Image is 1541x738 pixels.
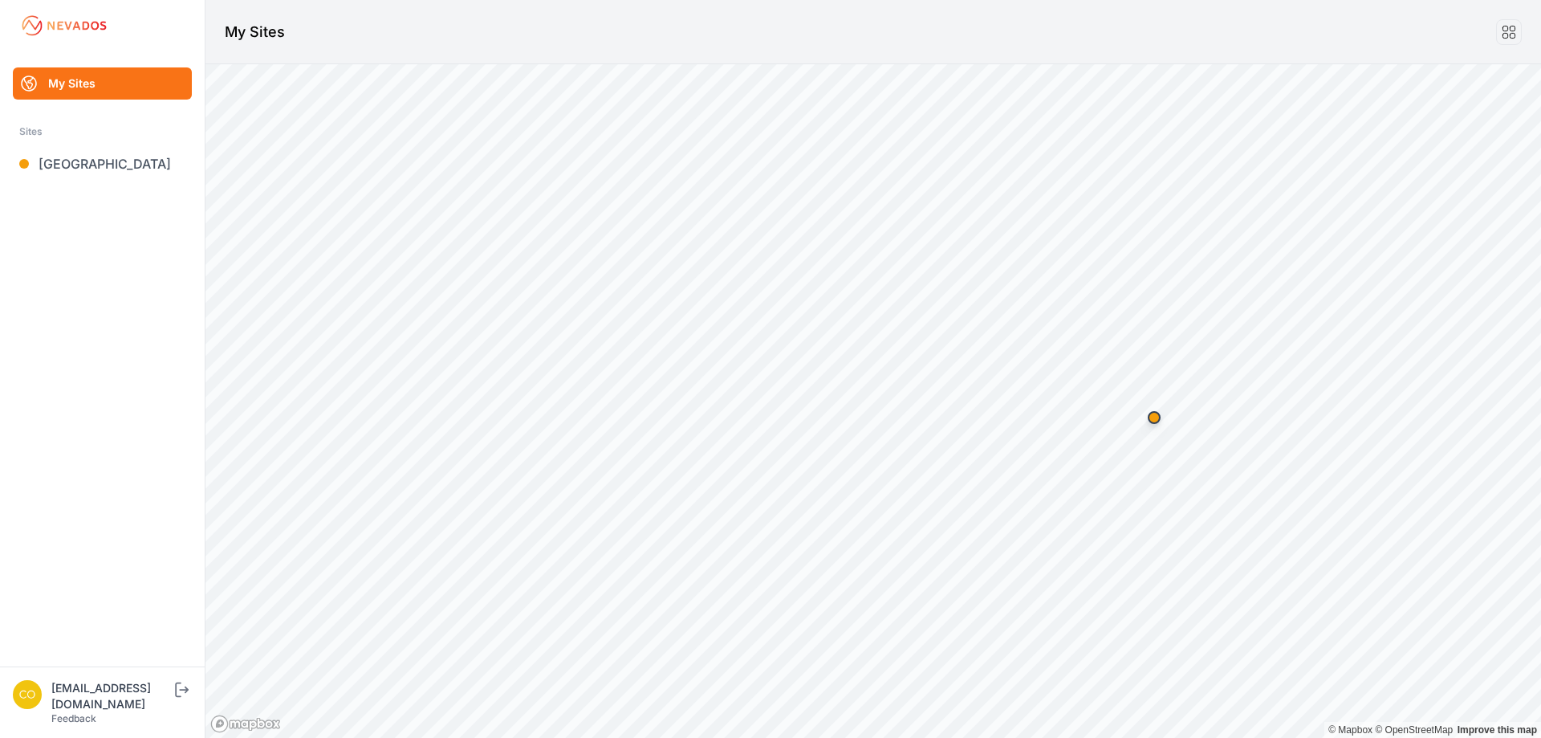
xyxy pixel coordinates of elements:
h1: My Sites [225,21,285,43]
div: [EMAIL_ADDRESS][DOMAIN_NAME] [51,680,172,712]
a: OpenStreetMap [1375,724,1453,736]
div: Sites [19,122,185,141]
a: Map feedback [1458,724,1537,736]
canvas: Map [205,64,1541,738]
img: controlroomoperator@invenergy.com [13,680,42,709]
a: Mapbox [1328,724,1372,736]
div: Map marker [1138,402,1170,434]
a: Feedback [51,712,96,724]
a: My Sites [13,67,192,100]
a: Mapbox logo [210,715,281,733]
img: Nevados [19,13,109,39]
a: [GEOGRAPHIC_DATA] [13,148,192,180]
